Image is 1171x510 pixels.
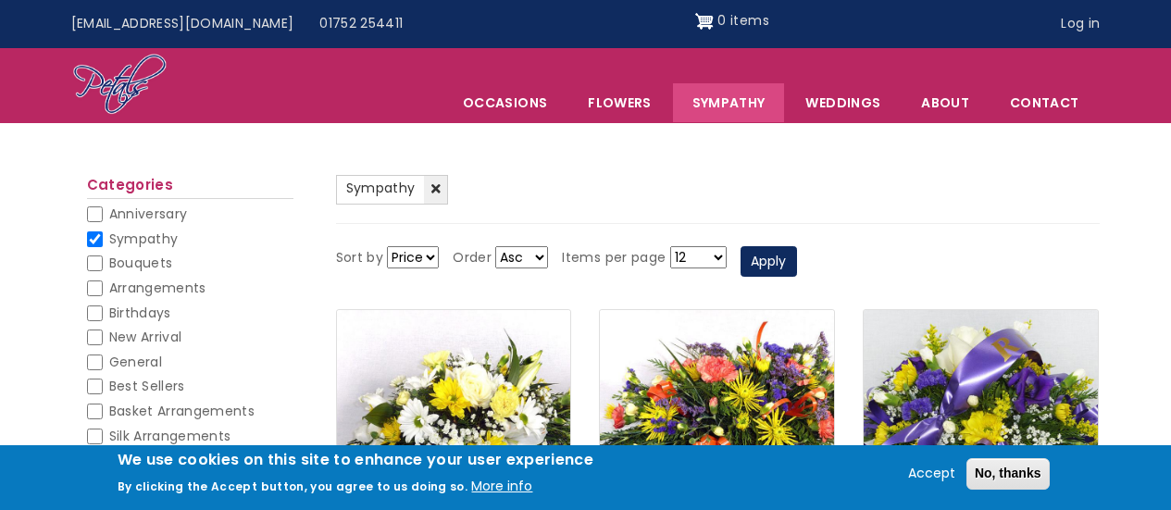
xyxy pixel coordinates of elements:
[990,83,1098,122] a: Contact
[109,353,162,371] span: General
[471,476,532,498] button: More info
[336,175,449,205] a: Sympathy
[741,246,797,278] button: Apply
[717,11,768,30] span: 0 items
[109,427,231,445] span: Silk Arrangements
[118,450,594,470] h2: We use cookies on this site to enhance your user experience
[786,83,900,122] span: Weddings
[109,402,255,420] span: Basket Arrangements
[87,177,293,199] h2: Categories
[109,254,173,272] span: Bouquets
[109,230,179,248] span: Sympathy
[336,247,383,269] label: Sort by
[306,6,416,42] a: 01752 254411
[901,463,963,485] button: Accept
[346,179,416,197] span: Sympathy
[72,53,168,118] img: Home
[695,6,714,36] img: Shopping cart
[695,6,769,36] a: Shopping cart 0 items
[109,279,206,297] span: Arrangements
[443,83,567,122] span: Occasions
[58,6,307,42] a: [EMAIL_ADDRESS][DOMAIN_NAME]
[453,247,492,269] label: Order
[109,328,182,346] span: New Arrival
[109,205,188,223] span: Anniversary
[1048,6,1113,42] a: Log in
[562,247,666,269] label: Items per page
[109,304,171,322] span: Birthdays
[118,479,468,494] p: By clicking the Accept button, you agree to us doing so.
[568,83,670,122] a: Flowers
[673,83,785,122] a: Sympathy
[109,377,185,395] span: Best Sellers
[902,83,989,122] a: About
[966,458,1050,490] button: No, thanks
